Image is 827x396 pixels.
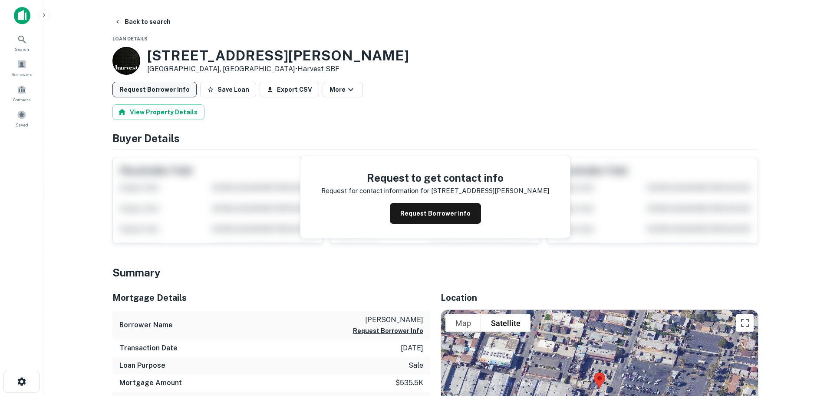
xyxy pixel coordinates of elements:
a: Harvest SBF [297,65,339,73]
span: Borrowers [11,71,32,78]
p: Request for contact information for [321,186,429,196]
p: [GEOGRAPHIC_DATA], [GEOGRAPHIC_DATA] • [147,64,409,74]
p: [STREET_ADDRESS][PERSON_NAME] [431,186,549,196]
button: Request Borrower Info [390,203,481,224]
button: Show satellite imagery [481,314,530,332]
a: Borrowers [3,56,41,80]
h3: [STREET_ADDRESS][PERSON_NAME] [147,47,409,64]
span: Search [15,46,29,53]
iframe: Chat Widget [784,326,827,368]
button: View Property Details [112,104,204,120]
h6: Loan Purpose [119,360,165,371]
img: capitalize-icon.png [14,7,30,24]
p: $535.5k [395,378,423,388]
h6: Transaction Date [119,343,178,353]
p: sale [409,360,423,371]
button: Back to search [111,14,174,30]
h4: Request to get contact info [321,170,549,186]
h6: Mortgage Amount [119,378,182,388]
a: Search [3,31,41,54]
h4: Summary [112,265,758,280]
button: Save Loan [200,82,256,97]
button: Export CSV [260,82,319,97]
h5: Mortgage Details [112,291,430,304]
span: Saved [16,121,28,128]
span: Contacts [13,96,30,103]
button: Request Borrower Info [353,326,423,336]
button: Toggle fullscreen view [736,314,754,332]
h4: Buyer Details [112,130,758,146]
button: Request Borrower Info [112,82,197,97]
a: Saved [3,106,41,130]
p: [PERSON_NAME] [353,315,423,325]
button: Show street map [445,314,481,332]
h6: Borrower Name [119,320,173,330]
button: More [323,82,363,97]
p: [DATE] [401,343,423,353]
h5: Location [441,291,758,304]
span: Loan Details [112,36,148,41]
a: Contacts [3,81,41,105]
